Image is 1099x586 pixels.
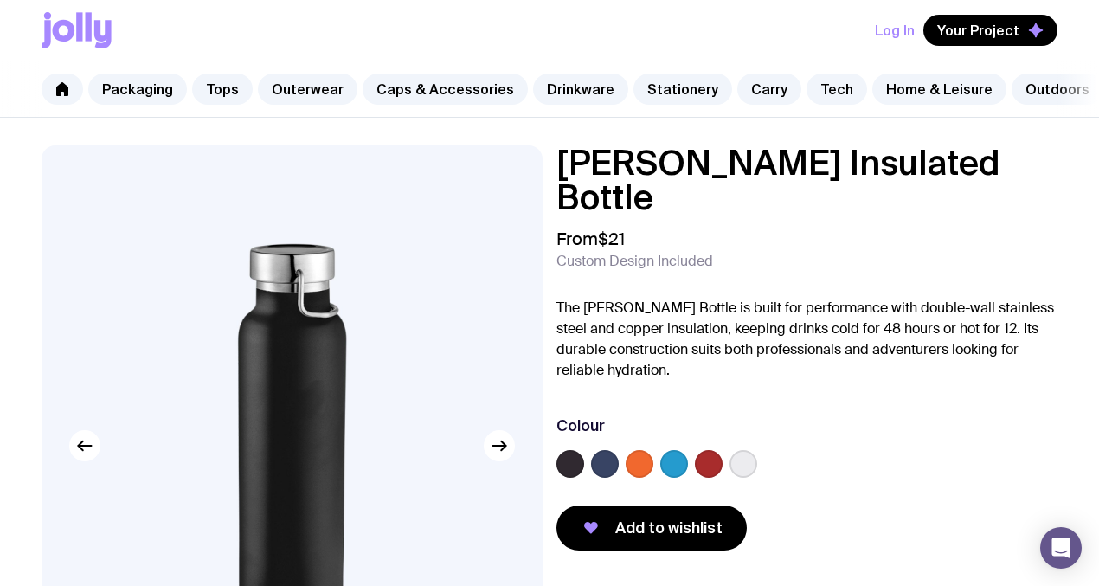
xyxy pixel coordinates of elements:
a: Tech [807,74,867,105]
h1: [PERSON_NAME] Insulated Bottle [556,145,1057,215]
a: Caps & Accessories [363,74,528,105]
button: Log In [875,15,915,46]
a: Carry [737,74,801,105]
span: Custom Design Included [556,253,713,270]
span: From [556,229,625,249]
span: Add to wishlist [615,518,723,538]
a: Tops [192,74,253,105]
a: Outerwear [258,74,357,105]
span: $21 [598,228,625,250]
p: The [PERSON_NAME] Bottle is built for performance with double-wall stainless steel and copper ins... [556,298,1057,381]
a: Home & Leisure [872,74,1006,105]
span: Your Project [937,22,1019,39]
button: Your Project [923,15,1057,46]
button: Add to wishlist [556,506,747,551]
h3: Colour [556,415,605,436]
a: Packaging [88,74,187,105]
a: Drinkware [533,74,628,105]
div: Open Intercom Messenger [1040,527,1082,569]
a: Stationery [633,74,732,105]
